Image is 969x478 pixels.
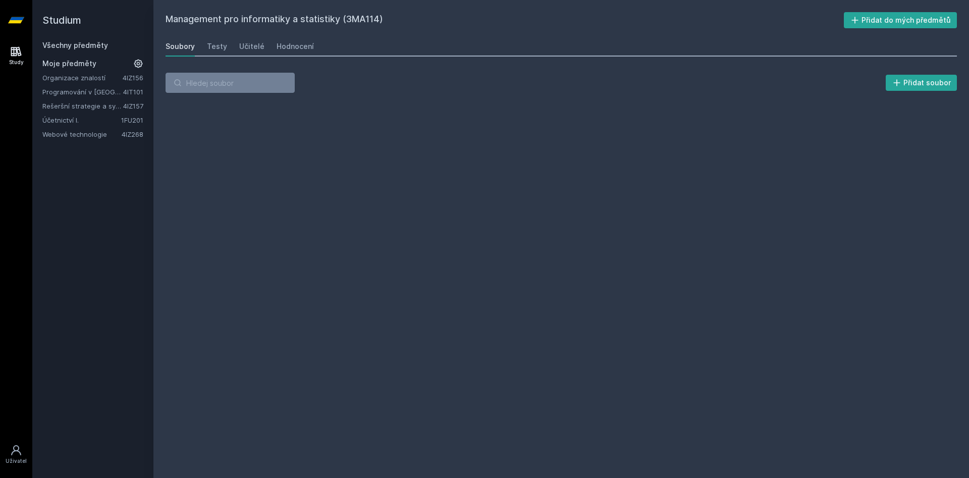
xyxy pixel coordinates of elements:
[166,36,195,57] a: Soubory
[166,12,844,28] h2: Management pro informatiky a statistiky (3MA114)
[123,88,143,96] a: 4IT101
[166,41,195,51] div: Soubory
[42,41,108,49] a: Všechny předměty
[277,41,314,51] div: Hodnocení
[886,75,957,91] button: Přidat soubor
[239,41,264,51] div: Učitelé
[166,73,295,93] input: Hledej soubor
[42,115,121,125] a: Účetnictví I.
[42,73,123,83] a: Organizace znalostí
[122,130,143,138] a: 4IZ268
[239,36,264,57] a: Učitelé
[2,439,30,470] a: Uživatel
[42,101,123,111] a: Rešeršní strategie a systémy
[844,12,957,28] button: Přidat do mých předmětů
[277,36,314,57] a: Hodnocení
[42,59,96,69] span: Moje předměty
[123,74,143,82] a: 4IZ156
[9,59,24,66] div: Study
[42,129,122,139] a: Webové technologie
[207,36,227,57] a: Testy
[123,102,143,110] a: 4IZ157
[121,116,143,124] a: 1FU201
[6,457,27,465] div: Uživatel
[207,41,227,51] div: Testy
[2,40,30,71] a: Study
[42,87,123,97] a: Programování v [GEOGRAPHIC_DATA]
